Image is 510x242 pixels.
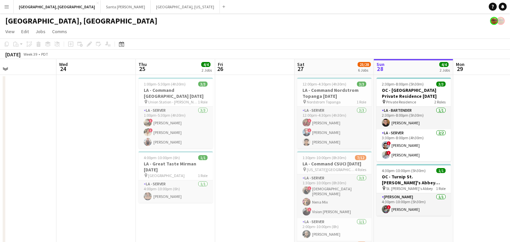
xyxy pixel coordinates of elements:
div: 6 Jobs [358,68,371,73]
span: 4:00pm-10:00pm (6h) [144,155,180,160]
h1: [GEOGRAPHIC_DATA], [GEOGRAPHIC_DATA] [5,16,157,26]
app-card-role: LA - Server3/31:00pm-5:30pm (4h30m)![PERSON_NAME]![PERSON_NAME][PERSON_NAME] [138,107,213,149]
button: [GEOGRAPHIC_DATA], [GEOGRAPHIC_DATA] [14,0,101,13]
button: Santa [PERSON_NAME] [101,0,151,13]
span: 1 Role [357,99,366,104]
app-job-card: 1:00pm-5:30pm (4h30m)3/3LA - Command [GEOGRAPHIC_DATA] [DATE] Union Station - [PERSON_NAME]1 Role... [138,78,213,149]
span: St. [PERSON_NAME]'s Abbey [386,186,433,191]
h3: LA - Great Taste Mirman [DATE] [138,161,213,173]
span: 26 [217,65,223,73]
span: Comms [52,29,67,34]
span: 12:00pm-4:30pm (4h30m) [302,82,346,87]
app-user-avatar: Rollin Hero [497,17,505,25]
div: 2 Jobs [440,68,450,73]
span: [US_STATE][GEOGRAPHIC_DATA] [307,167,355,172]
span: Thu [138,61,147,67]
a: Comms [49,27,70,36]
span: 1/1 [198,155,208,160]
span: 29 [455,65,465,73]
span: 3/3 [198,82,208,87]
span: ! [387,151,391,155]
span: 25 [137,65,147,73]
span: Nordstrom Topanga [307,99,341,104]
app-job-card: 4:00pm-10:00pm (6h)1/1LA - Great Taste Mirman [DATE] [GEOGRAPHIC_DATA]1 RoleLA - Server1/14:00pm-... [138,151,213,203]
app-card-role: LA - Server3/312:00pm-4:30pm (4h30m)![PERSON_NAME]![PERSON_NAME][PERSON_NAME] [297,107,372,149]
span: 1:30pm-10:00pm (8h30m) [302,155,346,160]
h3: LA - Command Nordstrom Topanga [DATE] [297,87,372,99]
span: 7/12 [355,155,366,160]
a: Edit [19,27,32,36]
span: 23/28 [358,62,371,67]
span: 2 Roles [434,99,446,104]
h3: OC - Turnip St. [PERSON_NAME]'s Abbey [DATE] [377,174,451,186]
span: Week 39 [22,52,39,57]
span: ! [387,205,391,209]
span: 4 Roles [355,167,366,172]
span: ! [307,119,311,123]
span: 24 [58,65,68,73]
a: View [3,27,17,36]
span: Mon [456,61,465,67]
span: View [5,29,15,34]
span: 1:00pm-5:30pm (4h30m) [144,82,186,87]
span: 27 [296,65,304,73]
app-job-card: 2:30pm-8:00pm (5h30m)3/3OC - [GEOGRAPHIC_DATA] Private Residence [DATE] Private Residence2 RolesL... [377,78,451,161]
div: [DATE] [5,51,21,58]
span: 28 [376,65,384,73]
div: 2 Jobs [202,68,212,73]
span: Sat [297,61,304,67]
app-job-card: 4:30pm-10:00pm (5h30m)1/1OC - Turnip St. [PERSON_NAME]'s Abbey [DATE] St. [PERSON_NAME]'s Abbey1 ... [377,164,451,216]
app-card-role: LA - Server1/12:00pm-10:00pm (8h)[PERSON_NAME] [297,218,372,241]
span: 1 Role [198,99,208,104]
h3: LA - Command CSUCI [DATE] [297,161,372,167]
span: Edit [21,29,29,34]
span: Wed [59,61,68,67]
h3: LA - Command [GEOGRAPHIC_DATA] [DATE] [138,87,213,99]
app-card-role: LA - Bartender1/12:30pm-8:00pm (5h30m)[PERSON_NAME] [377,107,451,129]
span: Private Residence [386,99,416,104]
app-user-avatar: Rollin Hero [490,17,498,25]
app-card-role: [PERSON_NAME]1/14:30pm-10:00pm (5h30m)![PERSON_NAME] [377,193,451,216]
span: 1 Role [198,173,208,178]
app-card-role: LA - Server2/23:30pm-8:00pm (4h30m)![PERSON_NAME]![PERSON_NAME] [377,129,451,161]
button: [GEOGRAPHIC_DATA], [US_STATE] [151,0,220,13]
span: ! [307,208,311,212]
span: 4:30pm-10:00pm (5h30m) [382,168,426,173]
span: 1 Role [436,186,446,191]
span: Fri [218,61,223,67]
div: PDT [41,52,48,57]
span: 2:30pm-8:00pm (5h30m) [382,82,424,87]
span: ! [149,128,153,132]
span: 4/4 [439,62,449,67]
span: ! [307,186,311,190]
app-job-card: 12:00pm-4:30pm (4h30m)3/3LA - Command Nordstrom Topanga [DATE] Nordstrom Topanga1 RoleLA - Server... [297,78,372,149]
span: ! [307,128,311,132]
span: [GEOGRAPHIC_DATA] [148,173,185,178]
span: 3/3 [436,82,446,87]
span: Sun [377,61,384,67]
span: Union Station - [PERSON_NAME] [148,99,198,104]
span: ! [149,119,153,123]
span: 4/4 [201,62,211,67]
app-card-role: LA - Server1/14:00pm-10:00pm (6h)[PERSON_NAME] [138,180,213,203]
span: 3/3 [357,82,366,87]
span: 1/1 [436,168,446,173]
app-card-role: LA - Server3/31:30pm-10:00pm (8h30m)![DEMOGRAPHIC_DATA][PERSON_NAME]Nena Mix!Vision [PERSON_NAME] [297,174,372,218]
h3: OC - [GEOGRAPHIC_DATA] Private Residence [DATE] [377,87,451,99]
span: Jobs [36,29,45,34]
a: Jobs [33,27,48,36]
span: ! [387,141,391,145]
